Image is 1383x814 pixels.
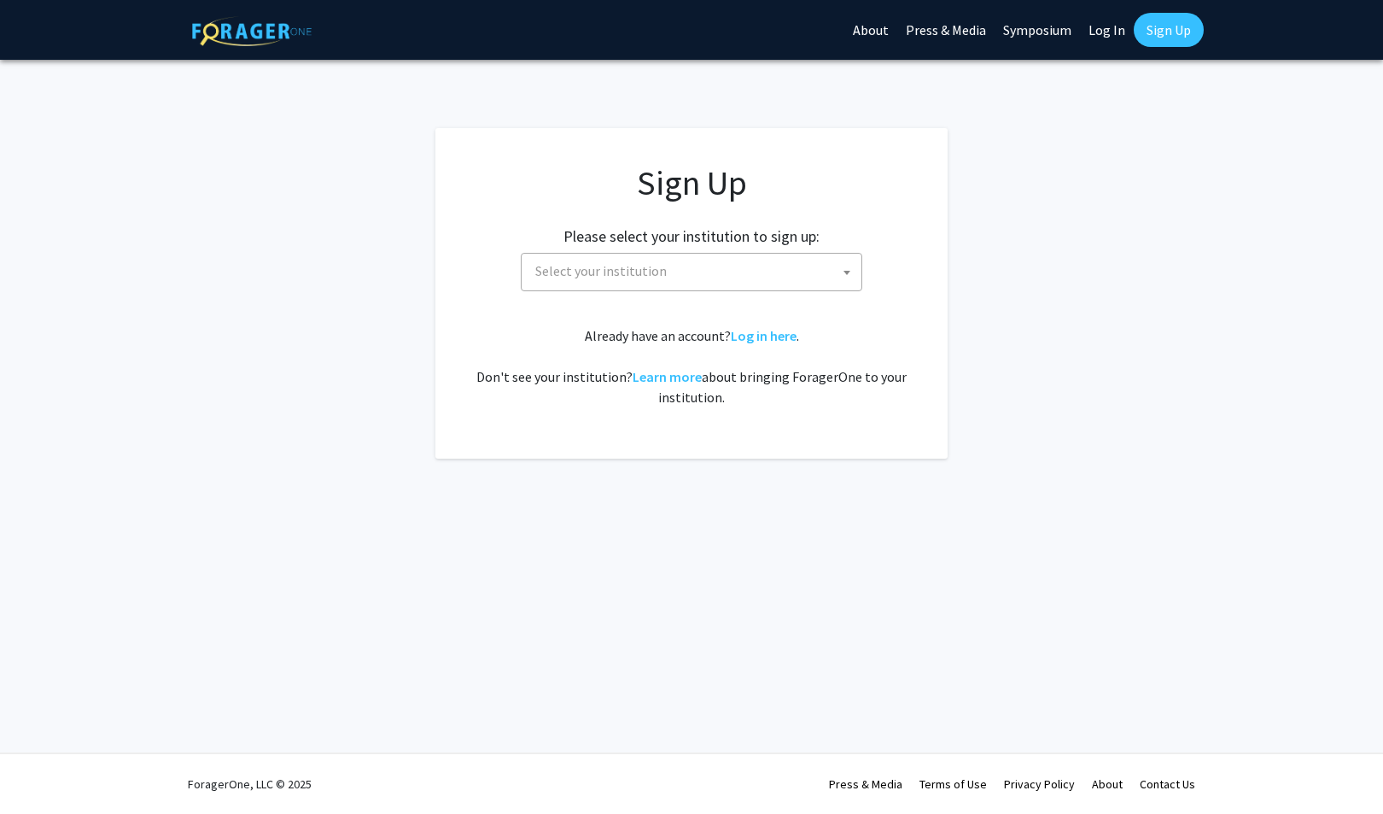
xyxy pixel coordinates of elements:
[1140,776,1195,792] a: Contact Us
[535,262,667,279] span: Select your institution
[1092,776,1123,792] a: About
[521,253,862,291] span: Select your institution
[470,325,913,407] div: Already have an account? . Don't see your institution? about bringing ForagerOne to your institut...
[188,754,312,814] div: ForagerOne, LLC © 2025
[528,254,861,289] span: Select your institution
[919,776,987,792] a: Terms of Use
[1134,13,1204,47] a: Sign Up
[829,776,902,792] a: Press & Media
[633,368,702,385] a: Learn more about bringing ForagerOne to your institution
[563,227,820,246] h2: Please select your institution to sign up:
[1004,776,1075,792] a: Privacy Policy
[731,327,797,344] a: Log in here
[192,16,312,46] img: ForagerOne Logo
[470,162,913,203] h1: Sign Up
